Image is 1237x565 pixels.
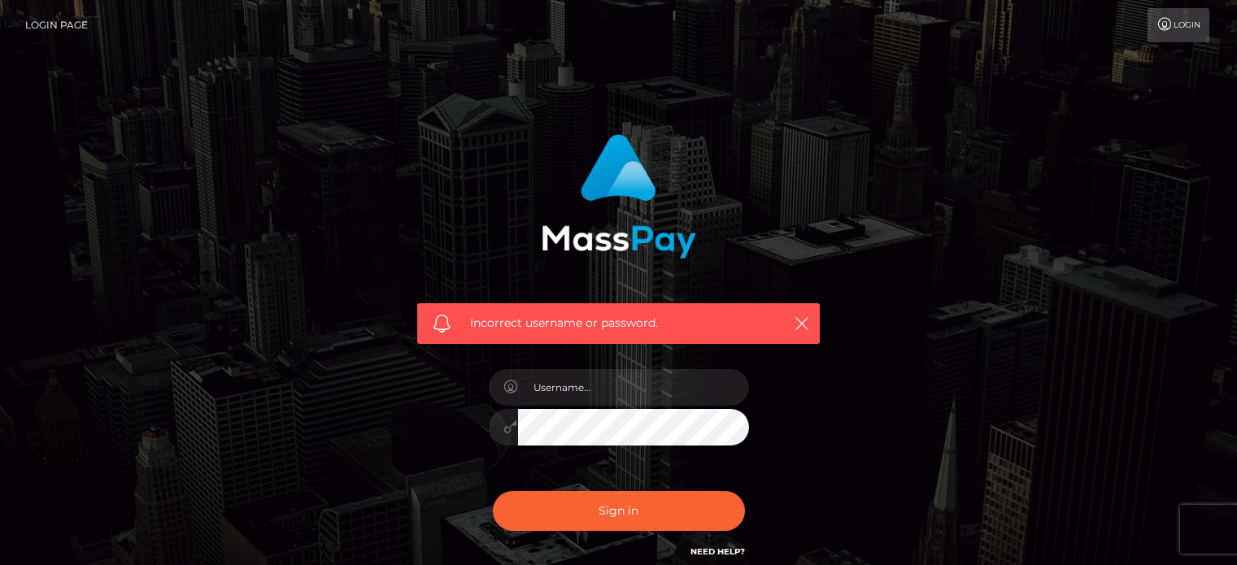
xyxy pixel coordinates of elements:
a: Login Page [25,8,88,42]
button: Sign in [493,491,745,531]
a: Need Help? [690,546,745,557]
span: Incorrect username or password. [470,315,767,332]
input: Username... [518,369,749,406]
a: Login [1148,8,1209,42]
img: MassPay Login [542,134,696,259]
